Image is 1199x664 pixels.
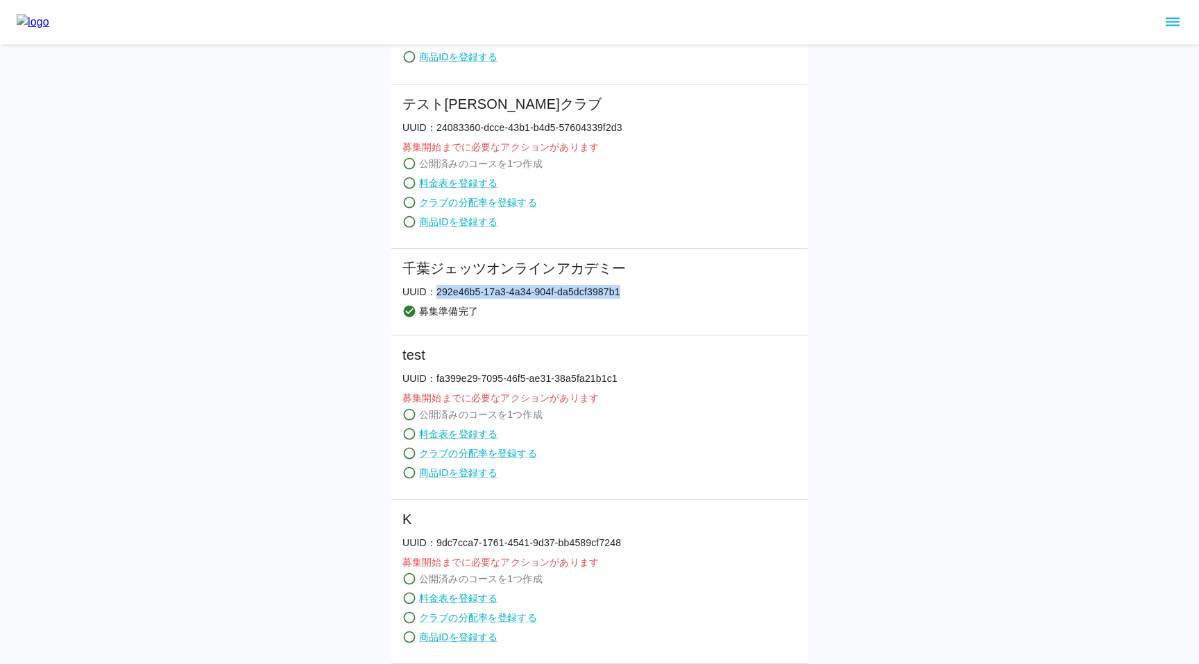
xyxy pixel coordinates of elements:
[402,372,618,385] p: UUID： fa399e29-7095-46f5-ae31-38a5fa21b1c1
[17,14,49,30] img: logo
[419,611,537,624] a: クラブの分配率を登録する
[402,536,621,550] p: UUID： 9dc7cca7-1761-4541-9d37-bb4589cf7248
[419,157,543,171] p: 公開済みのコースを 1 つ作成
[419,466,498,480] a: 商品IDを登録する
[419,304,478,318] p: 募集準備完了
[402,93,622,115] h6: テスト[PERSON_NAME]クラブ
[1161,10,1184,34] button: sidemenu
[419,408,543,421] p: 公開済みのコースを 1 つ作成
[402,257,626,279] h6: 千葉ジェッツオンラインアカデミー
[419,591,498,605] a: 料金表を登録する
[402,140,622,154] p: 募集開始までに必要なアクションがあります
[402,285,626,299] p: UUID： 292e46b5-17a3-4a34-904f-da5dcf3987b1
[419,215,498,229] a: 商品IDを登録する
[419,427,498,441] a: 料金表を登録する
[402,555,621,569] p: 募集開始までに必要なアクションがあります
[419,176,498,190] a: 料金表を登録する
[419,50,498,64] a: 商品IDを登録する
[419,195,537,209] a: クラブの分配率を登録する
[402,344,618,366] h6: test
[419,630,498,644] a: 商品IDを登録する
[419,446,537,460] a: クラブの分配率を登録する
[402,508,621,530] h6: K
[402,391,618,405] p: 募集開始までに必要なアクションがあります
[402,121,622,134] p: UUID： 24083360-dcce-43b1-b4d5-57604339f2d3
[419,572,543,586] p: 公開済みのコースを 1 つ作成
